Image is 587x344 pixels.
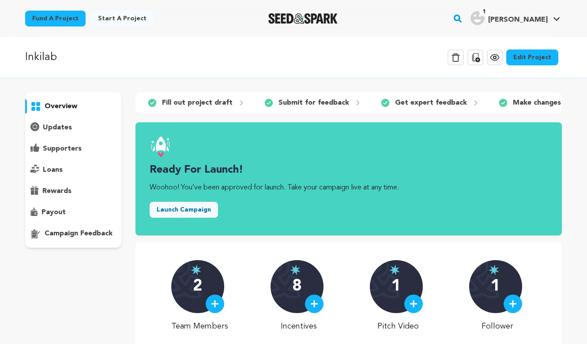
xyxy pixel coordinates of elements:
[171,320,228,333] p: Team Members
[45,101,77,112] p: overview
[162,98,233,108] p: Fill out project draft
[469,9,562,25] a: Suryaneni P.'s Profile
[150,202,218,218] button: Launch Campaign
[509,300,517,308] img: plus.svg
[469,9,562,28] span: Suryaneni P.'s Profile
[25,142,121,156] button: supporters
[91,11,154,26] a: Start a project
[150,182,548,193] p: Woohoo! You’ve been approved for launch. Take your campaign live at any time.
[268,13,338,24] img: Seed&Spark Logo Dark Mode
[42,186,71,197] p: rewards
[25,163,121,177] button: loans
[268,13,338,24] a: Seed&Spark Homepage
[506,49,558,65] a: Edit Project
[410,300,418,308] img: plus.svg
[25,227,121,241] button: campaign feedback
[25,11,86,26] a: Fund a project
[25,99,121,113] button: overview
[25,121,121,135] button: updates
[43,144,82,154] p: supporters
[370,320,427,333] p: Pitch Video
[491,278,500,295] p: 1
[292,278,301,295] p: 8
[470,11,548,25] div: Suryaneni P.'s Profile
[513,98,561,108] p: Make changes
[25,49,57,65] p: Inkilab
[41,207,66,218] p: payout
[469,320,526,333] p: Follower
[150,136,171,158] img: launch.svg
[43,165,63,175] p: loans
[479,8,489,16] span: 1
[43,122,72,133] p: updates
[25,184,121,198] button: rewards
[488,16,548,23] span: [PERSON_NAME]
[150,163,548,177] h3: Ready for launch!
[278,98,349,108] p: Submit for feedback
[271,320,327,333] p: Incentives
[45,228,113,239] p: campaign feedback
[391,278,401,295] p: 1
[395,98,467,108] p: Get expert feedback
[310,300,318,308] img: plus.svg
[211,300,219,308] img: plus.svg
[25,205,121,219] button: payout
[470,11,485,25] img: user.png
[193,278,202,295] p: 2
